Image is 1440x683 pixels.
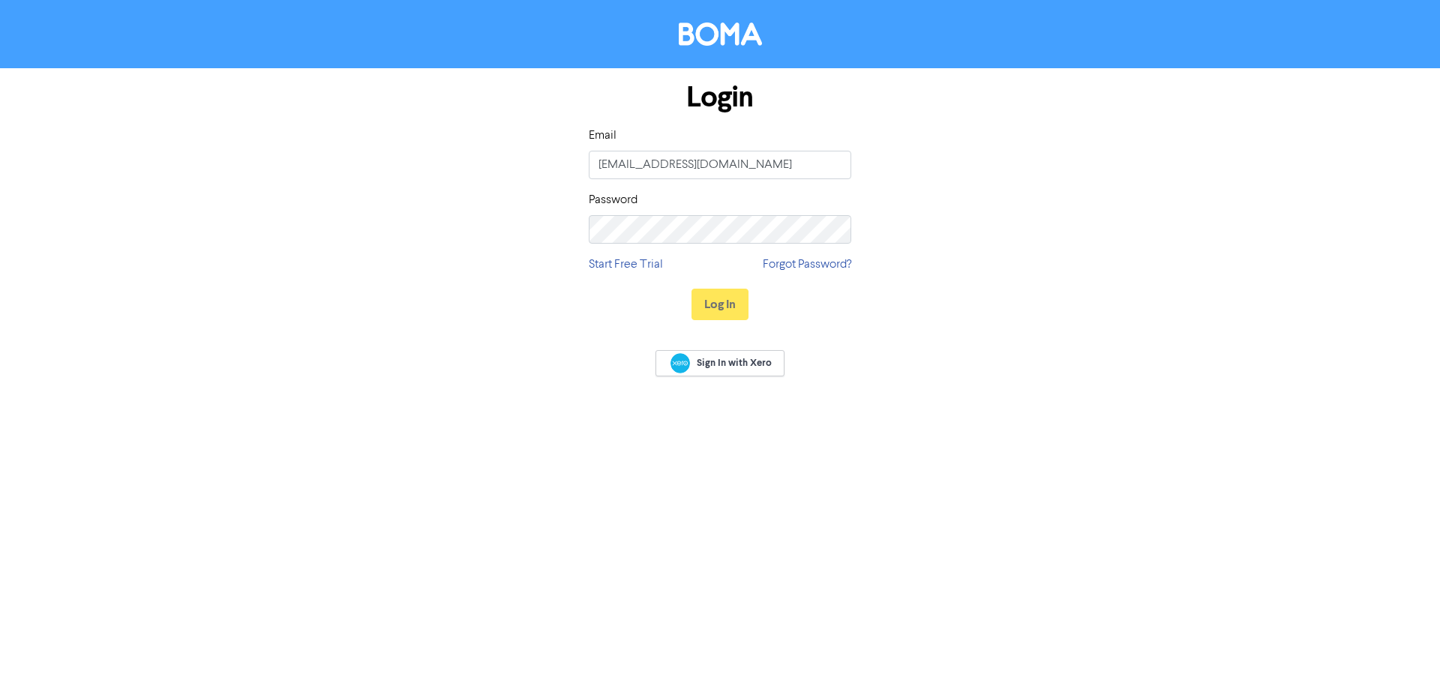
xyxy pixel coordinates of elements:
[589,191,637,209] label: Password
[589,256,663,274] a: Start Free Trial
[670,353,690,373] img: Xero logo
[697,356,772,370] span: Sign In with Xero
[763,256,851,274] a: Forgot Password?
[589,80,851,115] h1: Login
[691,289,748,320] button: Log In
[589,127,616,145] label: Email
[679,22,762,46] img: BOMA Logo
[655,350,784,376] a: Sign In with Xero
